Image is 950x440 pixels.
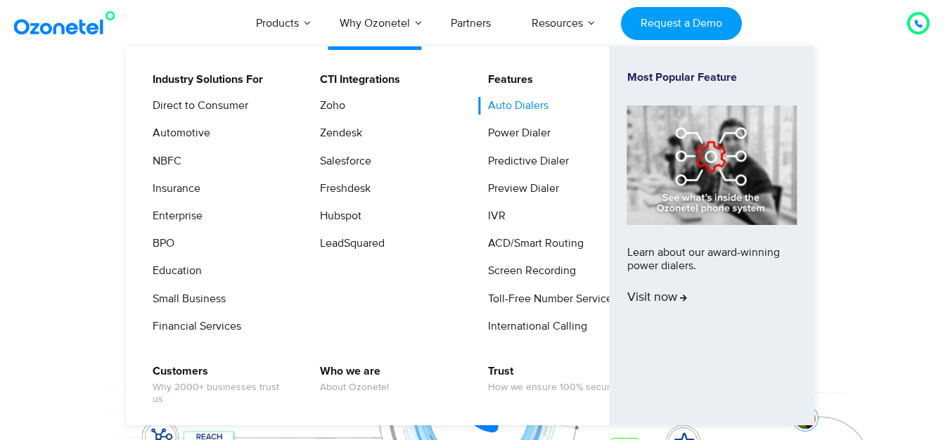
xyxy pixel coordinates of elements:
a: Most Popular FeatureLearn about our award-winning power dialers.Visit now [627,71,797,401]
span: How we ensure 100% security [488,382,620,394]
a: Hubspot [311,207,364,225]
a: Financial Services [143,318,243,335]
a: Education [143,262,204,280]
a: Toll-Free Number Services [479,290,620,308]
a: Enterprise [143,207,205,225]
a: Preview Dialer [479,180,561,198]
a: TrustHow we ensure 100% security [479,363,622,396]
a: LeadSquared [311,235,387,252]
a: International Calling [479,318,589,335]
a: Screen Recording [479,262,578,280]
a: Industry Solutions For [143,71,265,89]
a: Salesforce [311,153,373,170]
a: CustomersWhy 2000+ businesses trust us [143,363,293,408]
a: Small Business [143,290,228,308]
img: phone-system-min.jpg [627,105,797,224]
a: Who we areAbout Ozonetel [311,363,391,396]
a: Insurance [143,180,203,198]
span: Why 2000+ businesses trust us [153,382,291,406]
a: Request a Demo [621,7,741,40]
a: Auto Dialers [479,97,551,115]
a: Automotive [143,124,212,142]
div: Turn every conversation into a growth engine for your enterprise. [36,194,915,209]
a: CTI Integrations [311,71,402,89]
span: About Ozonetel [320,382,389,394]
a: BPO [143,235,176,252]
a: Power Dialer [479,124,553,142]
a: Zendesk [311,124,364,142]
a: Zoho [311,97,347,115]
a: Freshdesk [311,180,373,198]
a: ACD/Smart Routing [479,235,586,252]
a: Direct to Consumer [143,97,250,115]
a: Predictive Dialer [479,153,571,170]
div: Customer Experiences [36,126,915,193]
a: Features [479,71,535,89]
div: Orchestrate Intelligent [36,89,915,134]
a: NBFC [143,153,184,170]
span: Visit now [627,290,687,306]
a: IVR [479,207,508,225]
